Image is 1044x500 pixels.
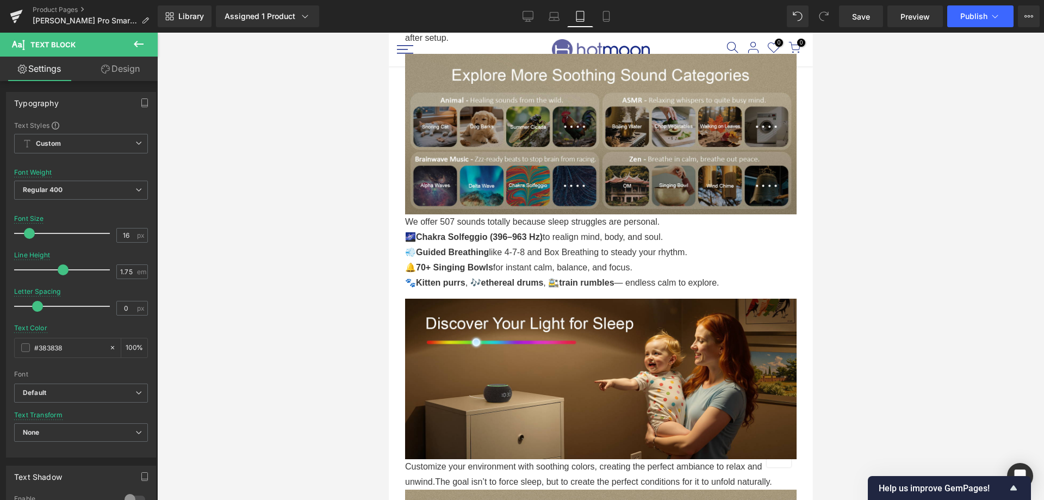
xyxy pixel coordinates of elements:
div: Typography [14,92,59,108]
button: Redo [813,5,835,27]
a: Preview [887,5,943,27]
p: 💨 like 4-7-8 and Box Breathing to steady your rhythm. 🔔 for instant calm, balance, and focus. [16,212,408,243]
strong: Kitten purrs [27,245,77,255]
strong: ethereal drums [92,245,155,255]
a: Design [81,57,160,81]
span: Save [852,11,870,22]
div: Assigned 1 Product [225,11,310,22]
span: [PERSON_NAME] Pro Smart Sound Machine [33,16,137,25]
p: 🐾 , 🎶 , 🚉 — endless calm to explore. [16,243,408,258]
button: More [1018,5,1040,27]
div: Text Shadow [14,466,62,482]
b: None [23,428,40,436]
strong: 70+ Singing Bowls [27,230,104,239]
div: Font [14,371,148,378]
div: Line Height [14,251,50,259]
button: Publish [947,5,1014,27]
div: Letter Spacing [14,288,61,295]
span: Text Block [30,40,76,49]
strong: train rumbles [170,245,225,255]
strong: Guided Breathing [27,215,100,224]
button: Show survey - Help us improve GemPages! [879,482,1020,495]
span: We offer 507 sounds totally because sleep struggles are personal. [16,184,271,194]
span: px [137,305,146,312]
a: Laptop [541,5,567,27]
p: Customize your environment with soothing colors, creating the perfect ambiance to relax and unwind. [16,427,408,457]
input: Color [34,342,104,354]
span: Publish [960,12,987,21]
a: Mobile [593,5,619,27]
div: Text Styles [14,121,148,129]
b: Regular 400 [23,186,63,194]
a: New Library [158,5,212,27]
i: Default [23,388,46,398]
b: Custom [36,139,61,149]
div: Font Size [14,215,44,223]
a: Product Pages [33,5,158,14]
span: to realign mind, body, and soul. [154,200,274,209]
button: Undo [787,5,809,27]
div: Text Transform [14,411,63,419]
span: 🌌 [16,200,27,209]
div: Font Weight [14,169,52,176]
div: % [121,338,147,357]
div: Text Color [14,324,47,332]
span: Library [178,11,204,21]
span: Help us improve GemPages! [879,483,1007,493]
div: Open Intercom Messenger [1007,463,1033,489]
span: The goal isn’t to force sleep, but to create the perfect conditions for it to unfold naturally. [46,445,383,454]
span: em [137,268,146,275]
a: Tablet [567,5,593,27]
a: Desktop [515,5,541,27]
strong: Chakra Solfeggio (396–963 Hz) [27,200,154,209]
span: px [137,232,146,239]
span: Preview [900,11,930,22]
